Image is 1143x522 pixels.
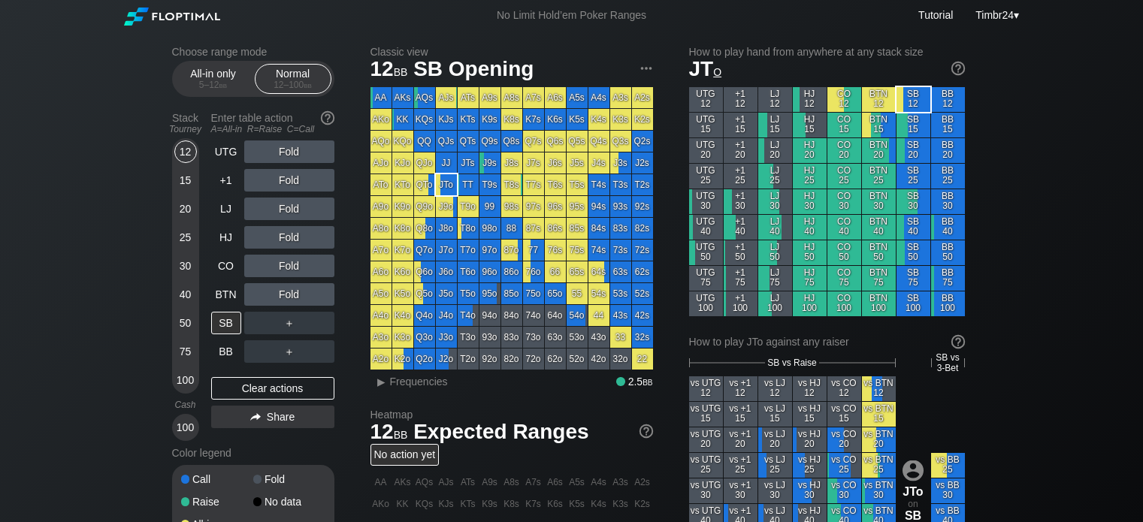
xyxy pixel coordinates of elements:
[370,152,392,173] div: AJo
[182,80,245,90] div: 5 – 12
[436,261,457,282] div: J6o
[724,240,757,265] div: +1 50
[411,58,536,83] span: SB Opening
[632,261,653,282] div: 62s
[897,87,930,112] div: SB 12
[950,333,966,350] img: help.32db89a4.svg
[632,152,653,173] div: J2s
[392,261,413,282] div: K6o
[610,218,631,239] div: 83s
[458,349,479,370] div: T2o
[897,266,930,291] div: SB 75
[211,106,334,140] div: Enter table action
[545,240,566,261] div: 76s
[414,174,435,195] div: QTo
[545,152,566,173] div: J6s
[931,113,965,137] div: BB 15
[862,291,896,316] div: BTN 100
[689,336,965,348] div: How to play JTo against any raiser
[827,266,861,291] div: CO 75
[392,283,413,304] div: K5o
[262,80,325,90] div: 12 – 100
[523,305,544,326] div: 74o
[414,305,435,326] div: Q4o
[632,305,653,326] div: 42s
[632,131,653,152] div: Q2s
[610,87,631,108] div: A3s
[181,496,253,507] div: Raise
[632,218,653,239] div: 82s
[501,218,522,239] div: 88
[458,196,479,217] div: T9o
[545,218,566,239] div: 86s
[545,109,566,130] div: K6s
[523,218,544,239] div: 87s
[250,413,261,421] img: share.864f2f62.svg
[414,218,435,239] div: Q8o
[501,349,522,370] div: 82o
[689,291,723,316] div: UTG 100
[567,109,588,130] div: K5s
[758,164,792,189] div: LJ 25
[827,189,861,214] div: CO 30
[414,87,435,108] div: AQs
[436,240,457,261] div: J7o
[931,189,965,214] div: BB 30
[244,140,334,163] div: Fold
[724,87,757,112] div: +1 12
[501,240,522,261] div: 87o
[567,174,588,195] div: T5s
[501,152,522,173] div: J8s
[862,189,896,214] div: BTN 30
[972,7,1021,23] div: ▾
[793,240,827,265] div: HJ 50
[689,266,723,291] div: UTG 75
[567,305,588,326] div: 54o
[897,113,930,137] div: SB 15
[172,46,334,58] h2: Choose range mode
[588,240,609,261] div: 74s
[436,131,457,152] div: QJs
[588,131,609,152] div: Q4s
[244,198,334,220] div: Fold
[370,46,653,58] h2: Classic view
[211,340,241,363] div: BB
[219,80,228,90] span: bb
[414,152,435,173] div: QJo
[211,124,334,134] div: A=All-in R=Raise C=Call
[370,349,392,370] div: A2o
[174,169,197,192] div: 15
[368,58,410,83] span: 12
[166,106,205,140] div: Stack
[211,312,241,334] div: SB
[124,8,220,26] img: Floptimal logo
[370,283,392,304] div: A5o
[392,218,413,239] div: K8o
[758,240,792,265] div: LJ 50
[414,283,435,304] div: Q5o
[458,131,479,152] div: QTs
[610,240,631,261] div: 73s
[179,65,248,93] div: All-in only
[174,198,197,220] div: 20
[588,87,609,108] div: A4s
[588,152,609,173] div: J4s
[370,131,392,152] div: AQo
[545,327,566,348] div: 63o
[436,218,457,239] div: J8o
[523,349,544,370] div: 72o
[244,312,334,334] div: ＋
[689,164,723,189] div: UTG 25
[523,87,544,108] div: A7s
[394,62,408,79] span: bb
[793,189,827,214] div: HJ 30
[931,215,965,240] div: BB 40
[758,113,792,137] div: LJ 15
[931,240,965,265] div: BB 50
[523,261,544,282] div: 76o
[793,215,827,240] div: HJ 40
[479,261,500,282] div: 96o
[244,255,334,277] div: Fold
[501,131,522,152] div: Q8s
[897,215,930,240] div: SB 40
